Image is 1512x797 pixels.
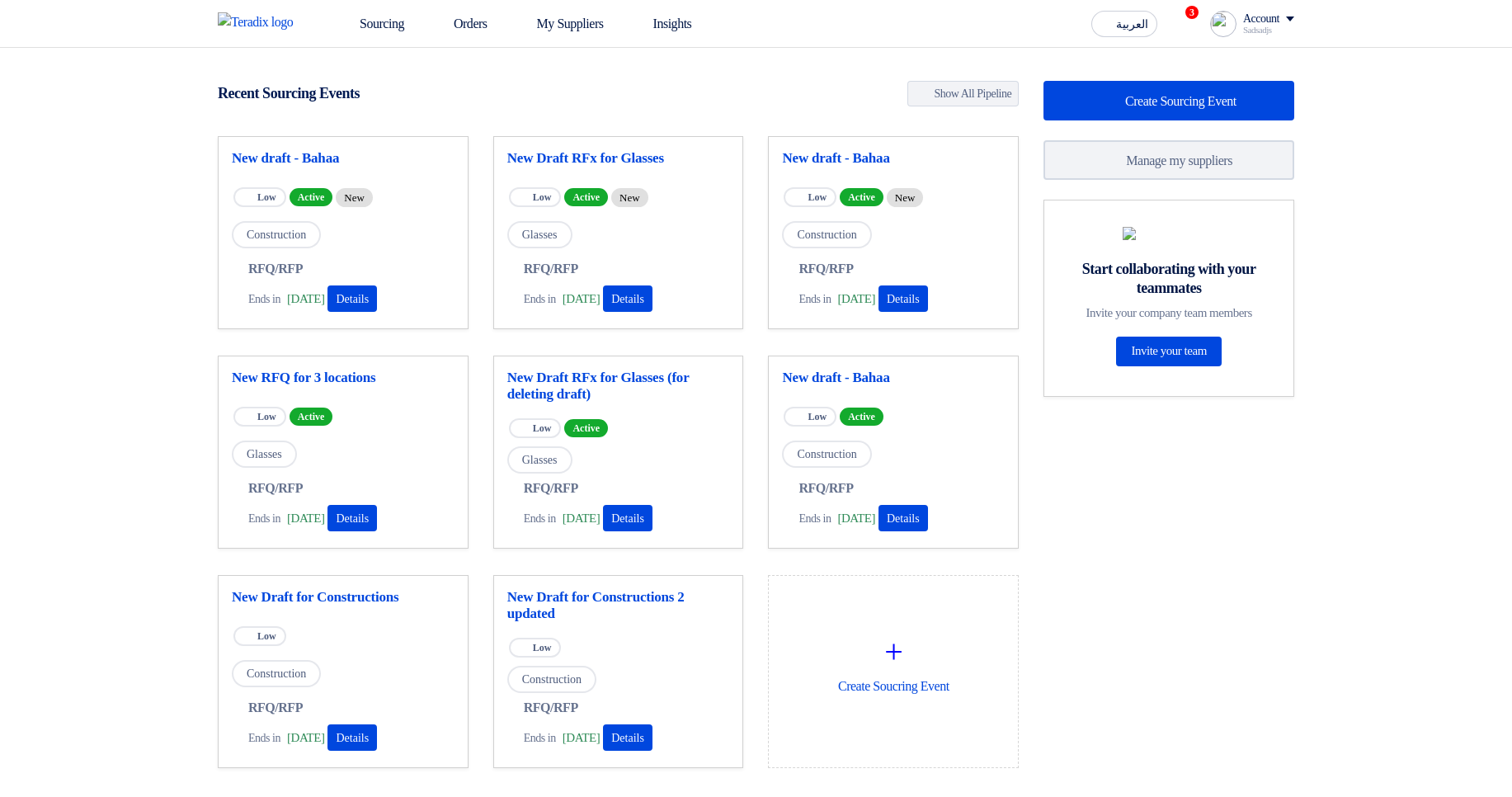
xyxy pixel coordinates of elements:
[563,729,600,747] span: [DATE]
[507,150,730,167] a: New Draft RFx for Glasses
[218,84,360,102] h4: Recent Sourcing Events
[798,510,831,527] span: Ends in
[507,446,572,474] span: Glasses
[327,285,377,312] button: Details
[798,290,831,308] span: Ends in
[603,505,652,531] button: Details
[808,191,827,203] span: Low
[838,509,875,528] span: [DATE]
[782,441,871,468] span: Construction
[1116,19,1148,31] span: العربية
[1125,94,1236,108] span: Create Sourcing Event
[232,221,321,248] span: Construction
[232,370,455,386] a: New RFQ for 3 locations
[878,505,928,531] button: Details
[878,285,928,312] button: Details
[336,188,373,207] div: New
[524,698,578,718] span: RFQ/RFP
[248,510,280,527] span: Ends in
[564,188,608,206] span: Active
[257,411,276,422] span: Low
[564,419,608,437] span: Active
[232,150,455,167] a: New draft - Bahaa
[257,630,276,642] span: Low
[603,285,652,312] button: Details
[501,6,617,42] a: My Suppliers
[838,290,875,309] span: [DATE]
[248,698,303,718] span: RFQ/RFP
[507,370,730,403] a: New Draft RFx for Glasses (for deleting draft)
[611,188,648,207] div: New
[603,724,652,751] button: Details
[782,150,1005,167] a: New draft - Bahaa
[840,188,883,206] span: Active
[887,188,924,207] div: New
[287,290,324,309] span: [DATE]
[563,290,600,309] span: [DATE]
[218,12,304,32] img: Teradix logo
[507,589,730,622] a: New Draft for Constructions 2 updated
[248,479,303,498] span: RFQ/RFP
[533,642,552,653] span: Low
[327,724,377,751] button: Details
[563,509,600,528] span: [DATE]
[524,290,556,308] span: Ends in
[533,191,552,203] span: Low
[782,589,1005,734] div: Create Soucring Event
[1091,11,1157,37] button: العربية
[1123,227,1215,240] img: invite_your_team.svg
[1064,305,1274,320] div: Invite your company team members
[1116,337,1221,366] a: Invite your team
[533,422,552,434] span: Low
[782,627,1005,677] div: +
[524,729,556,747] span: Ends in
[287,729,324,747] span: [DATE]
[232,589,455,606] a: New Draft for Constructions
[232,660,321,687] span: Construction
[617,6,705,42] a: Insights
[507,666,596,693] span: Construction
[524,510,556,527] span: Ends in
[782,221,871,248] span: Construction
[1043,140,1294,180] a: Manage my suppliers
[907,81,1020,106] a: Show All Pipeline
[248,259,303,279] span: RFQ/RFP
[1064,260,1274,297] div: Start collaborating with your teammates
[417,6,501,42] a: Orders
[1243,26,1294,35] div: Sadsadjs
[798,259,853,279] span: RFQ/RFP
[323,6,417,42] a: Sourcing
[327,505,377,531] button: Details
[287,509,324,528] span: [DATE]
[1185,6,1199,19] span: 3
[257,191,276,203] span: Low
[290,188,333,206] span: Active
[782,370,1005,386] a: New draft - Bahaa
[248,729,280,747] span: Ends in
[524,259,578,279] span: RFQ/RFP
[290,408,333,426] span: Active
[524,479,578,498] span: RFQ/RFP
[798,479,853,498] span: RFQ/RFP
[248,290,280,308] span: Ends in
[232,441,297,468] span: Glasses
[507,221,572,248] span: Glasses
[840,408,883,426] span: Active
[1243,12,1279,26] div: Account
[1210,11,1236,37] img: profile_test.png
[808,411,827,422] span: Low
